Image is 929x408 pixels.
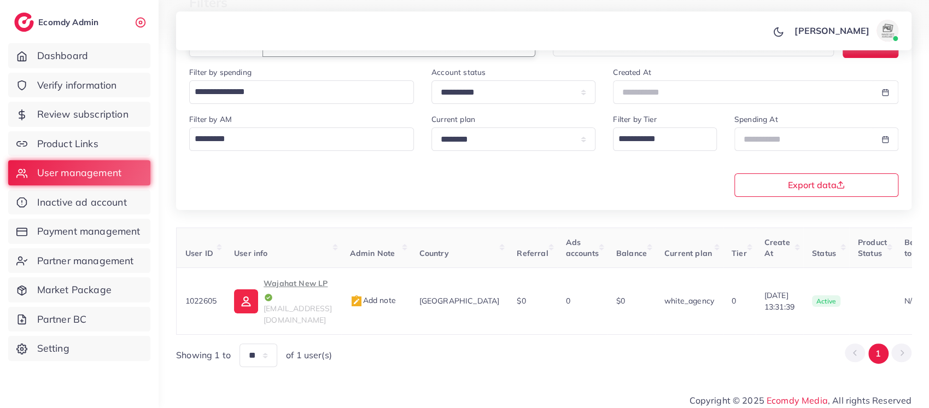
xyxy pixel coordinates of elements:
img: logo [14,13,34,32]
span: Product Status [858,237,887,258]
a: Partner management [8,248,150,273]
a: [PERSON_NAME]avatar [788,20,903,42]
span: Balance [616,248,647,258]
span: Payment management [37,224,141,238]
span: Market Package [37,283,112,297]
input: Search for option [191,83,400,101]
div: Search for option [189,80,414,104]
img: admin_note.cdd0b510.svg [350,295,363,308]
label: Filter by spending [189,67,252,78]
a: Product Links [8,131,150,156]
span: [DATE] 13:31:39 [764,290,794,312]
a: Market Package [8,277,150,302]
span: User ID [185,248,213,258]
span: Tier [732,248,747,258]
span: Status [812,248,836,258]
a: Inactive ad account [8,190,150,215]
a: Partner BC [8,307,150,332]
input: Search for option [615,130,703,148]
span: Copyright © 2025 [690,394,912,407]
input: Search for option [191,130,400,148]
span: 0 [732,296,736,306]
a: Verify information [8,73,150,98]
label: Created At [613,67,651,78]
span: Review subscription [37,107,128,121]
span: Showing 1 to [176,349,231,362]
label: Filter by AM [189,114,232,125]
a: logoEcomdy Admin [14,13,101,32]
span: Admin Note [350,248,395,258]
div: Search for option [189,127,414,151]
span: 0 [566,296,570,306]
a: Dashboard [8,43,150,68]
span: Partner management [37,254,134,268]
span: Add note [350,295,396,305]
span: Product Links [37,137,98,151]
a: Wajahat New LP[EMAIL_ADDRESS][DOMAIN_NAME] [234,277,332,325]
img: ic-user-info.36bf1079.svg [234,289,258,313]
span: , All rights Reserved [828,394,912,407]
p: [PERSON_NAME] [794,24,869,37]
span: N/A [904,296,918,306]
span: Partner BC [37,312,87,327]
span: Create At [764,237,790,258]
label: Spending At [734,114,778,125]
span: 1022605 [185,296,217,306]
img: avatar [877,20,898,42]
button: Export data [734,173,898,197]
span: Current plan [664,248,712,258]
span: active [812,295,840,307]
span: Verify information [37,78,117,92]
span: Ads accounts [566,237,599,258]
h2: Ecomdy Admin [38,17,101,27]
div: Search for option [613,127,717,151]
span: of 1 user(s) [286,349,332,362]
label: Account status [431,67,486,78]
span: [GEOGRAPHIC_DATA] [419,296,500,306]
span: [EMAIL_ADDRESS][DOMAIN_NAME] [264,304,332,324]
label: Current plan [431,114,475,125]
span: $0 [517,296,525,306]
span: white_agency [664,296,714,306]
span: Country [419,248,449,258]
a: Setting [8,336,150,361]
span: $0 [616,296,625,306]
span: Setting [37,341,69,355]
ul: Pagination [845,343,912,364]
a: User management [8,160,150,185]
span: User management [37,166,121,180]
p: Wajahat New LP [264,277,332,303]
span: Inactive ad account [37,195,127,209]
span: Export data [787,180,845,189]
img: icon-tick.de4e08dc.svg [264,293,273,302]
span: Referral [517,248,548,258]
span: Dashboard [37,49,88,63]
label: Filter by Tier [613,114,656,125]
button: Go to page 1 [868,343,889,364]
a: Payment management [8,219,150,244]
a: Review subscription [8,102,150,127]
a: Ecomdy Media [767,395,828,406]
span: User info [234,248,267,258]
